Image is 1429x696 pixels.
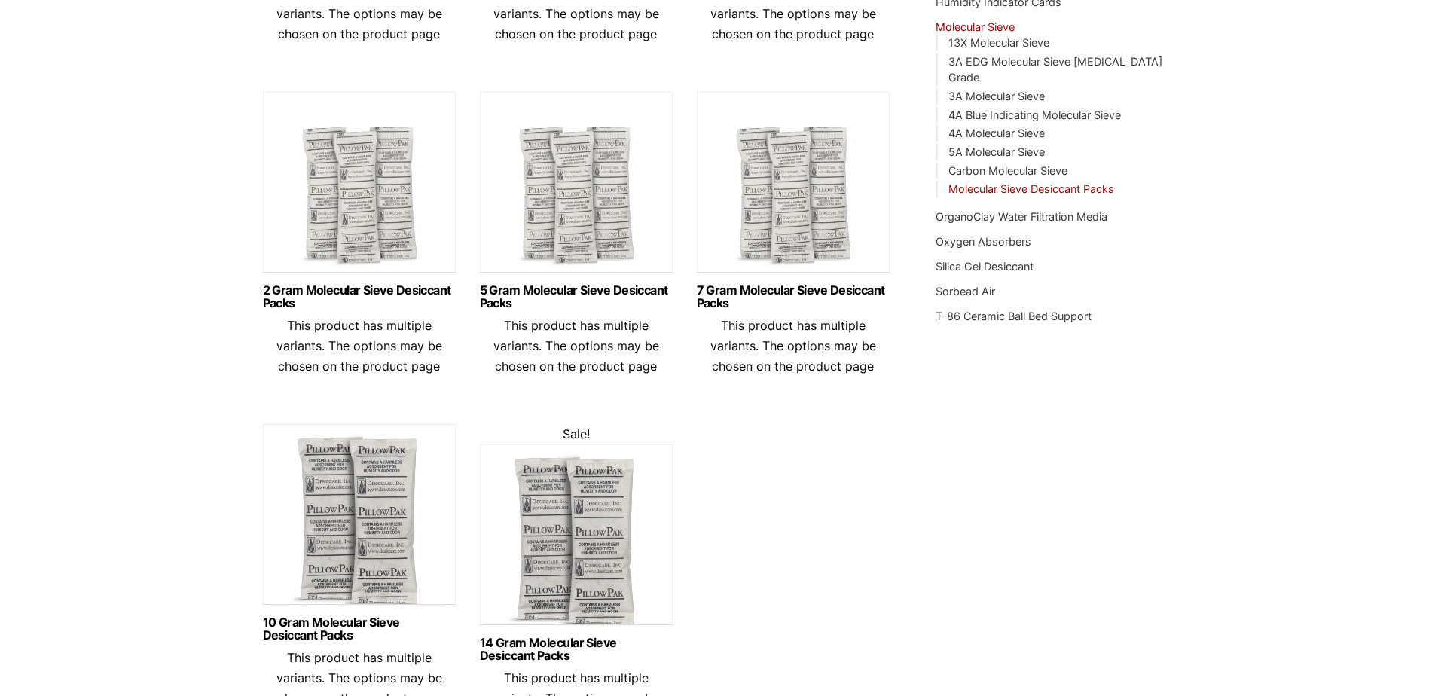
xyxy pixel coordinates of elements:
span: This product has multiple variants. The options may be chosen on the product page [276,318,442,374]
a: Sorbead Air [936,285,995,298]
a: 3A EDG Molecular Sieve [MEDICAL_DATA] Grade [948,55,1162,84]
a: T-86 Ceramic Ball Bed Support [936,310,1092,322]
a: Oxygen Absorbers [936,235,1031,248]
a: Silica Gel Desiccant [936,260,1034,273]
a: 3A Molecular Sieve [948,90,1045,102]
a: OrganoClay Water Filtration Media [936,210,1107,223]
a: 5 Gram Molecular Sieve Desiccant Packs [480,284,673,310]
a: 5A Molecular Sieve [948,145,1045,158]
a: Molecular Sieve Desiccant Packs [948,182,1114,195]
a: 2 Gram Molecular Sieve Desiccant Packs [263,284,456,310]
a: 4A Blue Indicating Molecular Sieve [948,108,1121,121]
a: 13X Molecular Sieve [948,36,1049,49]
span: Sale! [563,426,590,441]
span: This product has multiple variants. The options may be chosen on the product page [493,318,659,374]
a: Molecular Sieve [936,20,1015,33]
a: 14 Gram Molecular Sieve Desiccant Packs [480,636,673,662]
a: 7 Gram Molecular Sieve Desiccant Packs [697,284,890,310]
span: This product has multiple variants. The options may be chosen on the product page [710,318,876,374]
a: 10 Gram Molecular Sieve Desiccant Packs [263,616,456,642]
a: 4A Molecular Sieve [948,127,1045,139]
a: Carbon Molecular Sieve [948,164,1067,177]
